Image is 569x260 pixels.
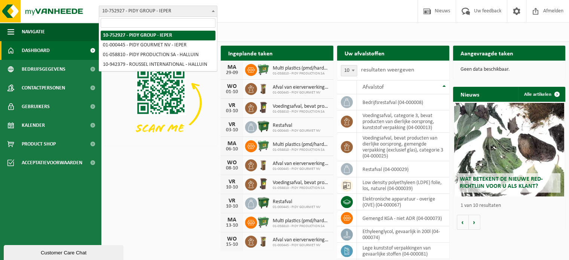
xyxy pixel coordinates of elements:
[4,244,125,260] iframe: chat widget
[257,158,270,171] img: WB-0140-HPE-BN-01
[273,199,321,205] span: Restafval
[101,60,215,70] li: 10-942379 - ROUSSEL INTERNATIONAL - HALLUIN
[224,185,239,190] div: 10-10
[273,104,329,110] span: Voedingsafval, bevat producten van dierlijke oorsprong, gemengde verpakking (exc...
[224,103,239,108] div: VR
[224,64,239,70] div: MA
[357,110,449,133] td: voedingsafval, categorie 3, bevat producten van dierlijke oorsprong, kunststof verpakking (04-000...
[357,94,449,110] td: bedrijfsrestafval (04-000008)
[22,22,45,41] span: Navigatie
[273,148,329,152] span: 01-058810 - PIDY PRODUCTION SA
[257,177,270,190] img: WB-0240-HPE-BN-01
[22,116,45,135] span: Kalender
[105,61,217,145] img: Download de VHEPlus App
[273,180,329,186] span: Voedingsafval, bevat producten van dierlijke oorsprong, gemengde verpakking (exc...
[362,84,384,90] span: Afvalstof
[257,235,270,247] img: WB-0140-HPE-BN-01
[461,67,558,72] p: Geen data beschikbaar.
[224,108,239,114] div: 03-10
[257,139,270,152] img: WB-0660-HPE-GN-01
[257,196,270,209] img: WB-1100-HPE-GN-01
[224,179,239,185] div: VR
[257,101,270,114] img: WB-0240-HPE-BN-01
[224,198,239,204] div: VR
[453,46,521,60] h2: Aangevraagde taken
[273,237,329,243] span: Afval van eierverwerking, onverpakt, categorie 3
[273,142,329,148] span: Multi plastics (pmd/harde kunststoffen/spanbanden/eps/folie naturel/folie gemeng...
[460,176,543,189] span: Wat betekent de nieuwe RED-richtlijn voor u als klant?
[337,46,392,60] h2: Uw afvalstoffen
[453,87,487,101] h2: Nieuws
[22,41,50,60] span: Dashboard
[224,122,239,128] div: VR
[221,46,280,60] h2: Ingeplande taken
[99,6,217,16] span: 10-752927 - PIDY GROUP - IEPER
[357,133,449,161] td: voedingsafval, bevat producten van dierlijke oorsprong, gemengde verpakking (exclusief glas), cat...
[22,79,65,97] span: Contactpersonen
[224,70,239,76] div: 29-09
[469,215,480,230] button: Volgende
[461,203,562,208] p: 1 van 10 resultaten
[224,83,239,89] div: WO
[273,91,329,95] span: 01-000445 - PIDY GOURMET NV
[101,40,215,50] li: 01-000445 - PIDY GOURMET NV - IEPER
[224,223,239,228] div: 13-10
[22,60,65,79] span: Bedrijfsgegevens
[357,243,449,259] td: lege kunststof verpakkingen van gevaarlijke stoffen (04-000081)
[273,71,329,76] span: 01-058810 - PIDY PRODUCTION SA
[273,123,321,129] span: Restafval
[357,210,449,226] td: gemengd KGA - niet ADR (04-000073)
[22,135,56,153] span: Product Shop
[273,186,329,190] span: 01-058810 - PIDY PRODUCTION SA
[224,242,239,247] div: 15-10
[357,177,449,194] td: low density polyethyleen (LDPE) folie, los, naturel (04-000039)
[357,226,449,243] td: ethyleenglycol, gevaarlijk in 200l (04-000074)
[224,89,239,95] div: 01-10
[224,236,239,242] div: WO
[257,120,270,133] img: WB-1100-HPE-GN-01
[224,204,239,209] div: 10-10
[273,218,329,224] span: Multi plastics (pmd/harde kunststoffen/spanbanden/eps/folie naturel/folie gemeng...
[341,65,357,76] span: 10
[273,224,329,229] span: 01-058810 - PIDY PRODUCTION SA
[273,65,329,71] span: Multi plastics (pmd/harde kunststoffen/spanbanden/eps/folie naturel/folie gemeng...
[257,63,270,76] img: WB-0660-HPE-GN-01
[273,205,321,209] span: 01-000445 - PIDY GOURMET NV
[273,110,329,114] span: 01-058810 - PIDY PRODUCTION SA
[257,215,270,228] img: WB-0660-HPE-GN-01
[457,215,469,230] button: Vorige
[361,67,414,73] label: resultaten weergeven
[224,128,239,133] div: 03-10
[224,217,239,223] div: MA
[273,85,329,91] span: Afval van eierverwerking, onverpakt, categorie 3
[22,97,50,116] span: Gebruikers
[224,160,239,166] div: WO
[454,103,564,196] a: Wat betekent de nieuwe RED-richtlijn voor u als klant?
[22,153,82,172] span: Acceptatievoorwaarden
[273,161,329,167] span: Afval van eierverwerking, onverpakt, categorie 3
[257,82,270,95] img: WB-0140-HPE-BN-01
[518,87,565,102] a: Alle artikelen
[273,129,321,133] span: 01-000445 - PIDY GOURMET NV
[101,31,215,40] li: 10-752927 - PIDY GROUP - IEPER
[101,50,215,60] li: 01-058810 - PIDY PRODUCTION SA - HALLUIN
[224,166,239,171] div: 08-10
[224,141,239,147] div: MA
[273,243,329,248] span: 01-000445 - PIDY GOURMET NV
[99,6,217,17] span: 10-752927 - PIDY GROUP - IEPER
[357,161,449,177] td: restafval (04-000029)
[357,194,449,210] td: elektronische apparatuur - overige (OVE) (04-000067)
[224,147,239,152] div: 06-10
[273,167,329,171] span: 01-000445 - PIDY GOURMET NV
